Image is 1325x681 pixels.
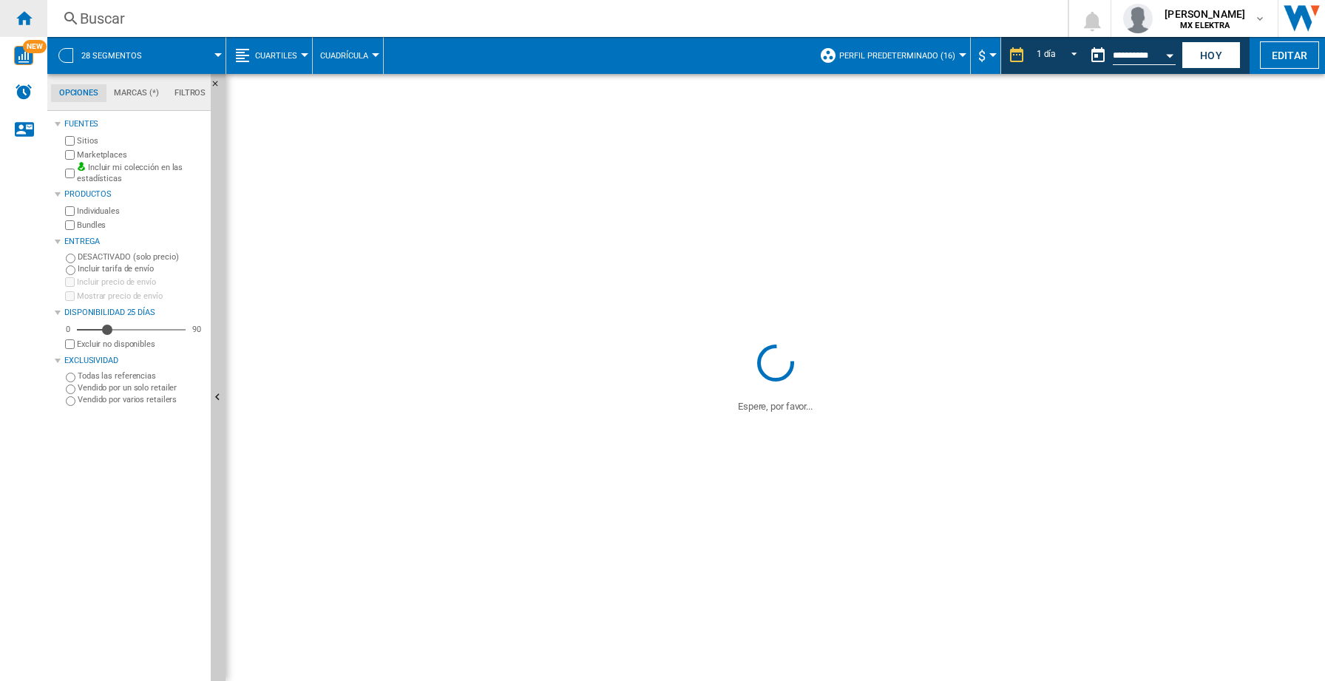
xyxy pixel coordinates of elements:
div: Productos [64,189,205,200]
label: Marketplaces [77,149,205,160]
input: Incluir mi colección en las estadísticas [65,164,75,183]
span: NEW [23,40,47,53]
md-slider: Disponibilidad [77,322,186,337]
button: Ocultar [211,74,228,101]
button: Cuadrícula [320,37,376,74]
label: Bundles [77,220,205,231]
div: Buscar [80,8,1029,29]
label: Incluir precio de envío [77,277,205,288]
img: profile.jpg [1123,4,1153,33]
input: DESACTIVADO (solo precio) [66,254,75,263]
div: 28 segmentos [55,37,218,74]
label: Incluir mi colección en las estadísticas [77,162,205,185]
md-select: REPORTS.WIZARD.STEPS.REPORT.STEPS.REPORT_OPTIONS.PERIOD: 1 día [1033,44,1083,68]
div: Perfil predeterminado (16) [819,37,963,74]
input: Vendido por un solo retailer [66,384,75,394]
input: Vendido por varios retailers [66,396,75,406]
button: Hoy [1182,41,1241,69]
span: $ [978,48,986,64]
label: Individuales [77,206,205,217]
button: Cuartiles [255,37,305,74]
label: Excluir no disponibles [77,339,205,350]
button: Editar [1260,41,1319,69]
button: Perfil predeterminado (16) [839,37,963,74]
div: Entrega [64,236,205,248]
input: Marketplaces [65,150,75,160]
label: Incluir tarifa de envío [78,263,205,274]
label: DESACTIVADO (solo precio) [78,251,205,262]
input: Mostrar precio de envío [65,291,75,301]
div: 1 día [1037,49,1057,59]
img: wise-card.svg [14,46,33,65]
span: 28 segmentos [81,51,142,61]
label: Sitios [77,135,205,146]
md-tab-item: Filtros [166,84,214,102]
div: Disponibilidad 25 Días [64,307,205,319]
button: md-calendar [1083,41,1113,70]
label: Todas las referencias [78,370,205,382]
b: MX ELEKTRA [1180,21,1230,30]
input: Sitios [65,136,75,146]
label: Vendido por varios retailers [78,394,205,405]
md-tab-item: Marcas (*) [106,84,167,102]
label: Vendido por un solo retailer [78,382,205,393]
ng-transclude: Espere, por favor... [738,401,813,412]
div: 0 [62,324,74,335]
button: Open calendar [1156,40,1183,67]
img: alerts-logo.svg [15,83,33,101]
button: $ [978,37,993,74]
md-menu: Currency [971,37,1001,74]
div: Este reporte se basa en una fecha en el pasado. [1083,37,1179,74]
span: Cuadrícula [320,51,368,61]
label: Mostrar precio de envío [77,291,205,302]
input: Bundles [65,220,75,230]
div: Cuartiles [234,37,305,74]
button: 28 segmentos [81,37,157,74]
md-tab-item: Opciones [51,84,106,102]
input: Todas las referencias [66,373,75,382]
div: Fuentes [64,118,205,130]
span: Cuartiles [255,51,297,61]
img: mysite-bg-18x18.png [77,162,86,171]
div: Exclusividad [64,355,205,367]
input: Individuales [65,206,75,216]
div: 90 [189,324,205,335]
span: Perfil predeterminado (16) [839,51,955,61]
input: Incluir precio de envío [65,277,75,287]
input: Incluir tarifa de envío [66,265,75,275]
input: Mostrar precio de envío [65,339,75,349]
span: [PERSON_NAME] [1165,7,1245,21]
